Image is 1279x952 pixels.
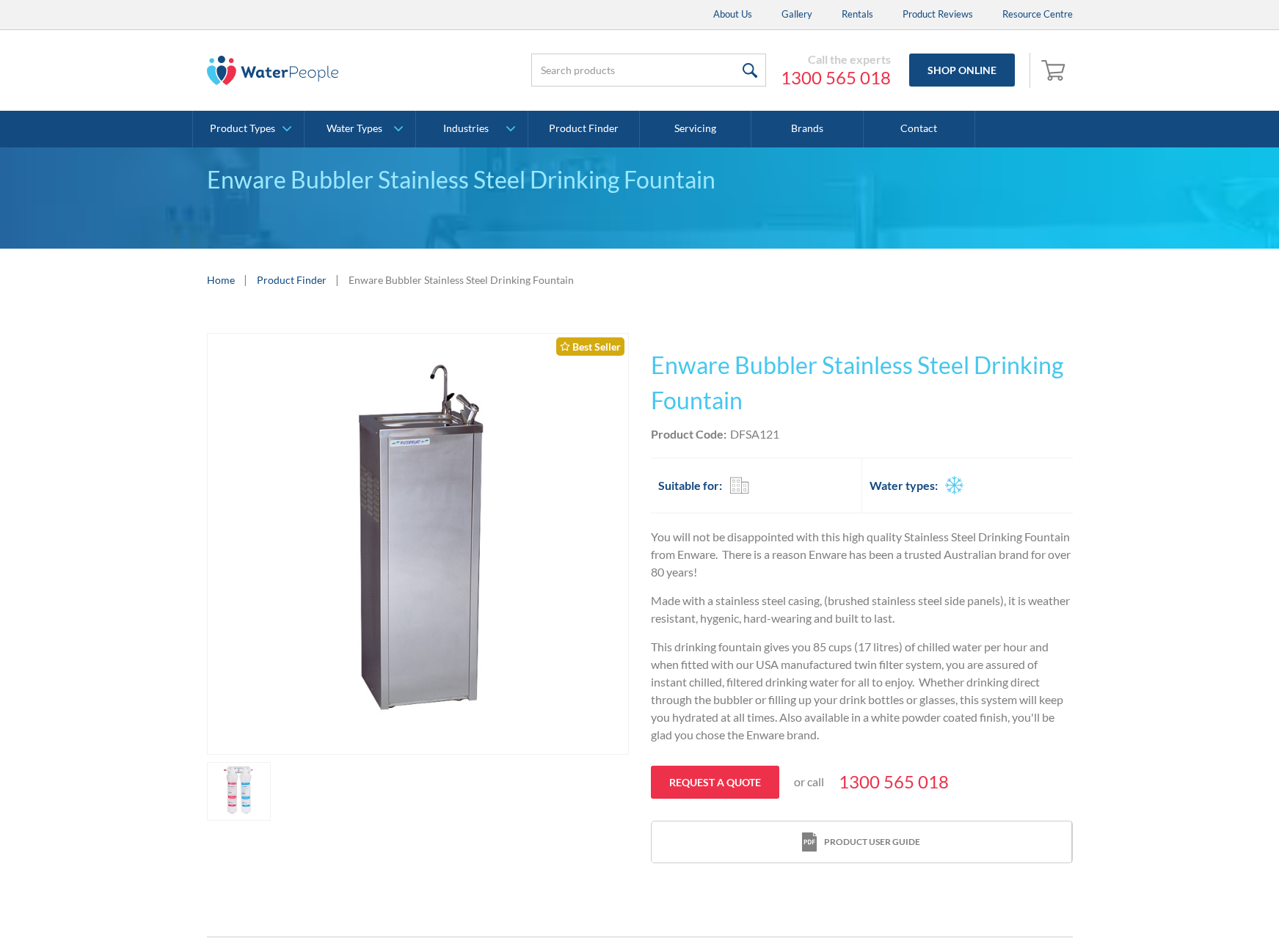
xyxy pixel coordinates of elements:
[210,122,275,135] div: Product Types
[257,272,327,288] a: Product Finder
[443,122,489,135] div: Industries
[870,477,938,494] h2: Water types:
[1038,53,1073,88] a: Open cart
[651,348,1073,418] h1: Enware Bubbler Stainless Steel Drinking Fountain
[207,272,235,288] a: Home
[651,592,1073,627] p: Made with a stainless steel casing, (brushed stainless steel side panels), it is weather resistan...
[730,425,779,443] div: DFSA121
[658,477,722,494] h2: Suitable for:
[864,111,975,147] a: Contact
[802,832,817,852] img: print icon
[794,773,824,791] p: or call
[242,271,249,288] div: |
[651,638,1073,744] p: This drinking fountain gives you 85 cups (17 litres) of chilled water per hour and when fitted wi...
[207,762,272,821] a: open lightbox
[751,111,863,147] a: Brands
[640,111,751,147] a: Servicing
[651,427,726,441] strong: Product Code:
[909,54,1015,87] a: Shop Online
[193,111,304,147] a: Product Types
[824,835,920,849] div: Product user guide
[528,111,640,147] a: Product Finder
[651,528,1073,581] p: You will not be disappointed with this high quality Stainless Steel Drinking Fountain from Enware...
[327,122,382,135] div: Water Types
[531,54,766,87] input: Search products
[208,334,628,754] img: Enware Bubbler Stainless Steel Drinking Fountain
[207,162,1073,197] div: Enware Bubbler Stainless Steel Drinking Fountain
[652,821,1071,863] a: print iconProduct user guide
[207,333,629,755] a: open lightbox
[305,111,415,147] a: Water Types
[651,766,779,799] a: Request a quote
[781,67,891,89] a: 1300 565 018
[349,272,574,288] div: Enware Bubbler Stainless Steel Drinking Fountain
[416,111,527,147] a: Industries
[556,337,624,356] div: Best Seller
[334,271,341,288] div: |
[839,769,949,795] a: 1300 565 018
[207,56,339,85] img: The Water People
[1041,58,1069,81] img: shopping cart
[781,52,891,67] div: Call the experts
